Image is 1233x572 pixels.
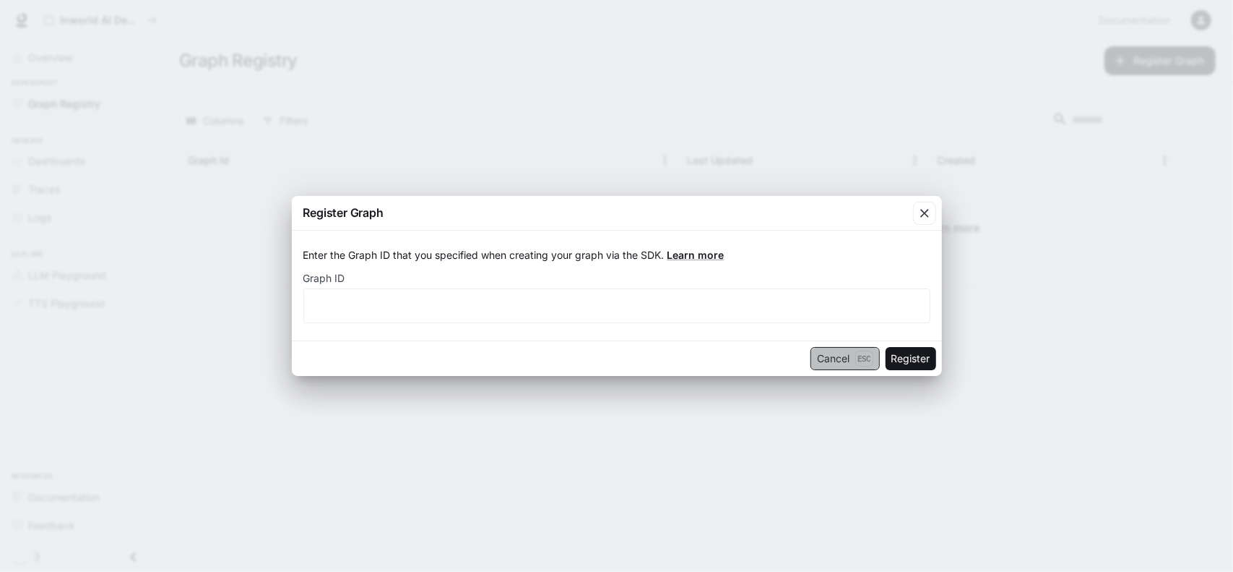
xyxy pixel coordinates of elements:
p: Graph ID [303,273,345,283]
p: Register Graph [303,204,384,221]
p: Enter the Graph ID that you specified when creating your graph via the SDK. [303,248,930,262]
p: Esc [855,351,873,367]
button: CancelEsc [810,347,880,370]
button: Register [886,347,936,370]
a: Learn more [667,249,724,261]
